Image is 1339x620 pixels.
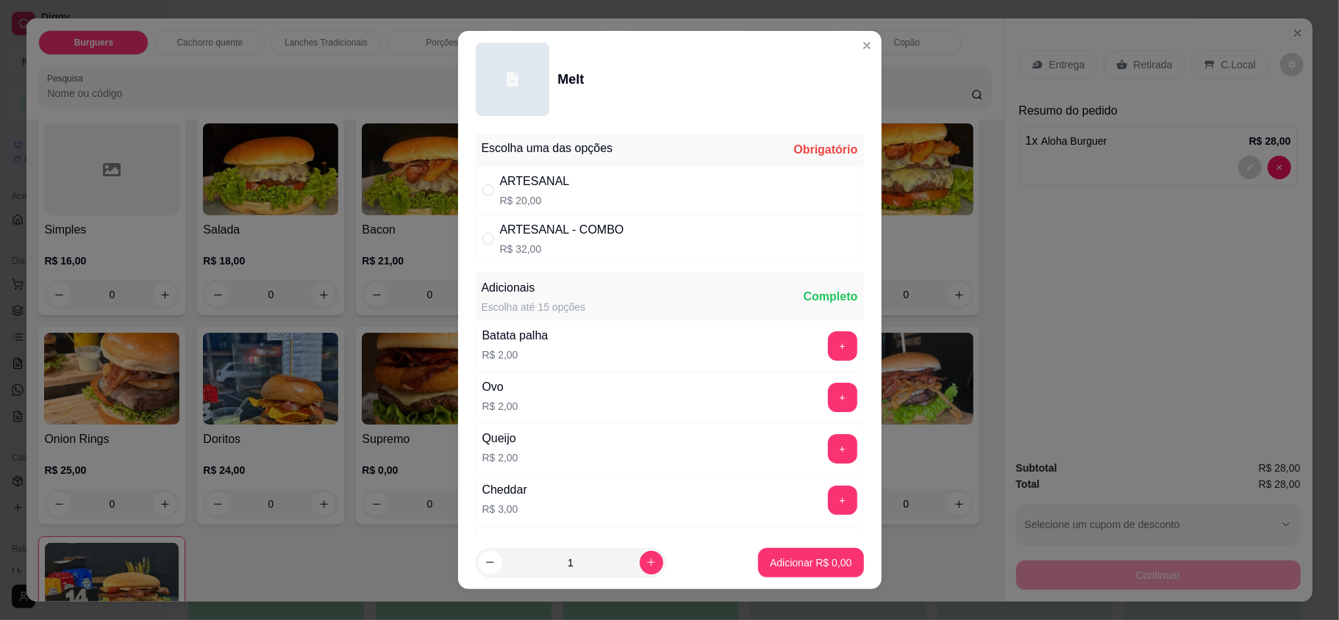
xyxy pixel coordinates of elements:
p: R$ 2,00 [482,450,518,465]
button: add [828,383,857,412]
button: Close [855,34,879,57]
div: Batata palha [482,327,549,345]
div: Cheddar [482,481,527,499]
div: Escolha uma das opções [482,140,613,157]
p: R$ 3,00 [482,502,527,516]
div: Adicionais [482,279,586,297]
div: Escolha até 15 opções [482,300,586,314]
button: Adicionar R$ 0,00 [758,548,863,577]
button: decrease-product-quantity [479,551,502,574]
div: Queijo [482,430,518,447]
div: Obrigatório [793,141,857,159]
p: R$ 2,00 [482,347,549,362]
div: Catupiry [482,533,526,550]
div: Completo [804,288,858,306]
div: Ovo [482,378,518,396]
p: R$ 20,00 [500,193,570,208]
p: R$ 2,00 [482,399,518,414]
button: increase-product-quantity [640,551,663,574]
div: ARTESANAL - COMBO [500,221,624,239]
button: add [828,486,857,515]
button: add [828,331,857,361]
p: Adicionar R$ 0,00 [770,555,851,570]
div: ARTESANAL [500,173,570,190]
div: Melt [558,69,585,90]
button: add [828,434,857,464]
p: R$ 32,00 [500,242,624,256]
